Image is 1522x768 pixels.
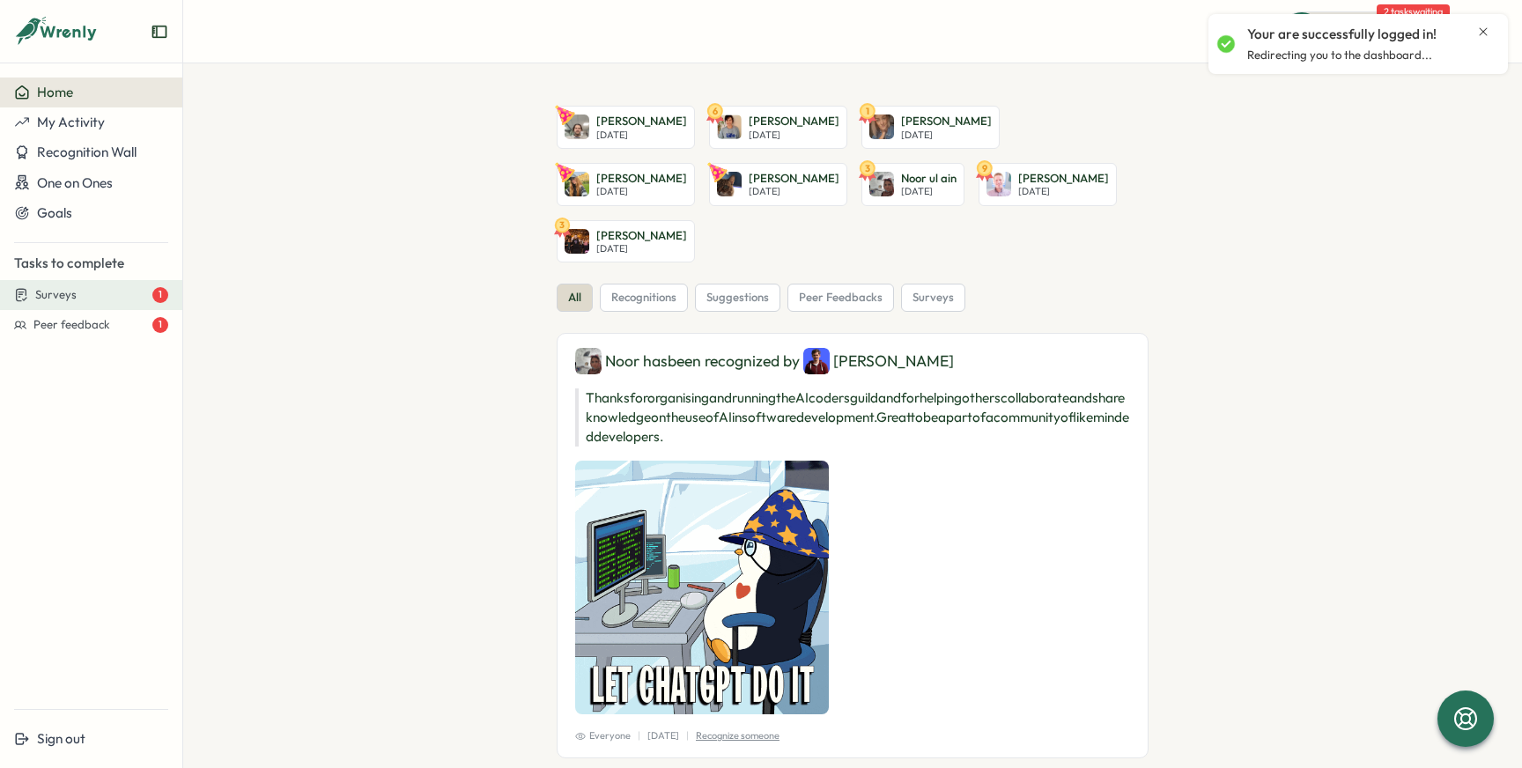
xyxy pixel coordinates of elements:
[749,186,839,197] p: [DATE]
[986,172,1011,196] img: Martyn Fagg
[696,728,779,743] p: Recognize someone
[1476,25,1490,39] button: Close notification
[152,287,168,303] div: 1
[647,728,679,743] p: [DATE]
[912,290,954,306] span: surveys
[901,186,957,197] p: [DATE]
[596,129,687,141] p: [DATE]
[717,114,742,139] img: Samantha Broomfield
[749,129,839,141] p: [DATE]
[37,144,137,160] span: Recognition Wall
[1377,4,1450,18] span: 2 tasks waiting
[803,348,954,374] div: [PERSON_NAME]
[709,163,847,206] a: Peter Ladds[PERSON_NAME][DATE]
[35,287,77,303] span: Surveys
[557,163,695,206] a: Ines Coulon[PERSON_NAME][DATE]
[33,317,110,333] span: Peer feedback
[1247,48,1432,63] p: Redirecting you to the dashboard...
[869,172,894,196] img: Noor ul ain
[713,105,718,117] text: 6
[717,172,742,196] img: Peter Ladds
[1018,171,1109,187] p: [PERSON_NAME]
[565,114,589,139] img: Greg Youngman
[982,161,987,174] text: 9
[901,129,992,141] p: [DATE]
[901,114,992,129] p: [PERSON_NAME]
[979,163,1117,206] a: 9Martyn Fagg[PERSON_NAME][DATE]
[152,317,168,333] div: 1
[557,220,695,263] a: 3Bradley Jones[PERSON_NAME][DATE]
[151,23,168,41] button: Expand sidebar
[866,105,869,117] text: 1
[37,730,85,747] span: Sign out
[869,114,894,139] img: Harriet Stewart
[1282,11,1457,50] button: Quick Actions
[14,254,168,273] p: Tasks to complete
[709,106,847,149] a: 6Samantha Broomfield[PERSON_NAME][DATE]
[861,163,964,206] a: 3Noor ul ainNoor ul ain[DATE]
[568,290,581,306] span: all
[575,461,829,714] img: Recognition Image
[596,228,687,244] p: [PERSON_NAME]
[611,290,676,306] span: recognitions
[596,186,687,197] p: [DATE]
[557,106,695,149] a: Greg Youngman[PERSON_NAME][DATE]
[37,174,113,191] span: One on Ones
[565,229,589,254] img: Bradley Jones
[706,290,769,306] span: suggestions
[565,172,589,196] img: Ines Coulon
[575,348,602,374] img: Noor ul ain
[596,114,687,129] p: [PERSON_NAME]
[37,84,73,100] span: Home
[1018,186,1109,197] p: [DATE]
[638,728,640,743] p: |
[901,171,957,187] p: Noor ul ain
[575,728,631,743] span: Everyone
[37,114,105,130] span: My Activity
[1247,25,1437,44] p: Your are successfully logged in!
[560,218,565,231] text: 3
[749,171,839,187] p: [PERSON_NAME]
[575,388,1130,447] p: Thanks for organising and running the AI coders guild and for helping others collaborate and shar...
[803,348,830,374] img: Henry Dennis
[37,204,72,221] span: Goals
[865,161,870,174] text: 3
[575,348,1130,374] div: Noor has been recognized by
[596,243,687,255] p: [DATE]
[799,290,883,306] span: peer feedbacks
[861,106,1000,149] a: 1Harriet Stewart[PERSON_NAME][DATE]
[749,114,839,129] p: [PERSON_NAME]
[596,171,687,187] p: [PERSON_NAME]
[686,728,689,743] p: |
